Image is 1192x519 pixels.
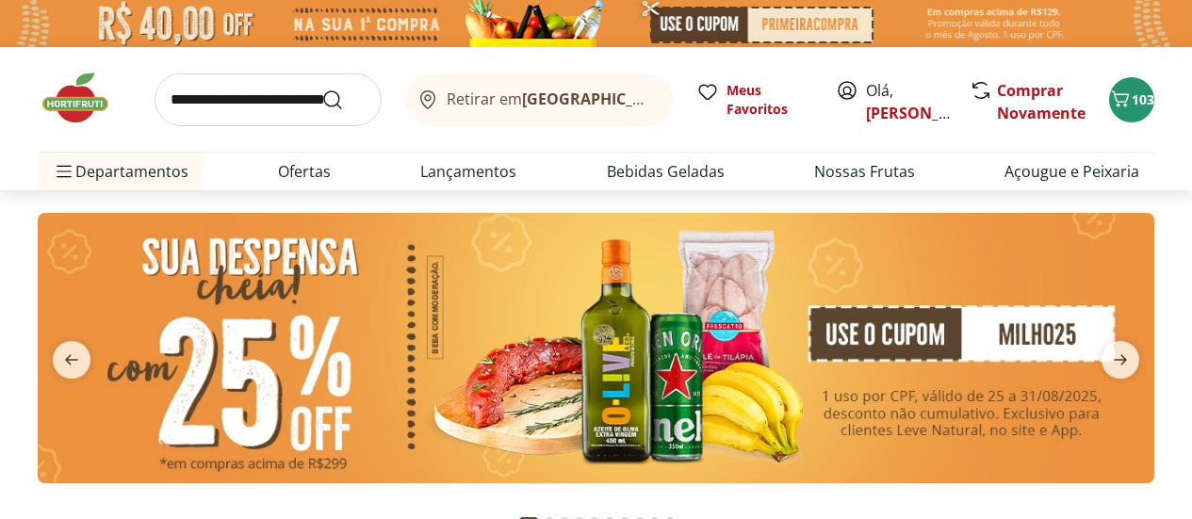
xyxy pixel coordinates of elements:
[53,149,75,194] button: Menu
[53,149,188,194] span: Departamentos
[38,213,1154,483] img: cupom
[607,160,725,183] a: Bebidas Geladas
[866,79,950,124] span: Olá,
[814,160,915,183] a: Nossas Frutas
[1004,160,1139,183] a: Açougue e Peixaria
[696,81,813,119] a: Meus Favoritos
[447,90,655,107] span: Retirar em
[38,341,106,379] button: previous
[1132,90,1154,108] span: 103
[155,73,382,126] input: search
[522,89,840,109] b: [GEOGRAPHIC_DATA]/[GEOGRAPHIC_DATA]
[321,89,367,111] button: Submit Search
[278,160,331,183] a: Ofertas
[727,81,813,119] span: Meus Favoritos
[404,73,674,126] button: Retirar em[GEOGRAPHIC_DATA]/[GEOGRAPHIC_DATA]
[997,80,1086,123] a: Comprar Novamente
[866,103,988,123] a: [PERSON_NAME]
[420,160,516,183] a: Lançamentos
[1086,341,1154,379] button: next
[1109,77,1154,122] button: Carrinho
[38,70,132,126] img: Hortifruti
